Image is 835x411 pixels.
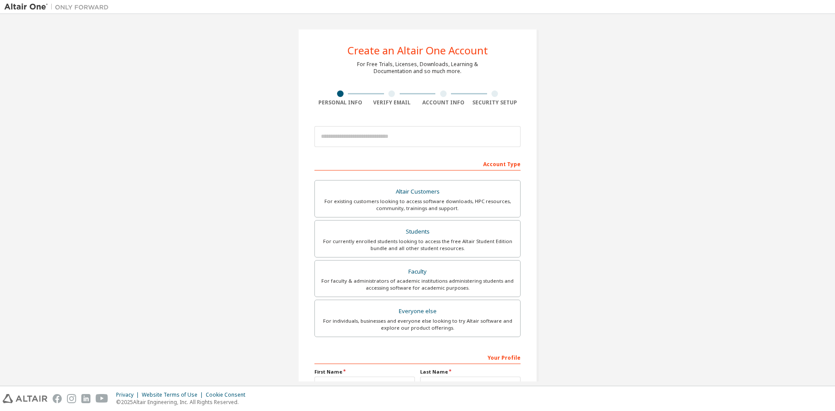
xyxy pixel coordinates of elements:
[67,394,76,403] img: instagram.svg
[366,99,418,106] div: Verify Email
[320,186,515,198] div: Altair Customers
[206,391,250,398] div: Cookie Consent
[320,305,515,317] div: Everyone else
[4,3,113,11] img: Altair One
[417,99,469,106] div: Account Info
[357,61,478,75] div: For Free Trials, Licenses, Downloads, Learning & Documentation and so much more.
[320,238,515,252] div: For currently enrolled students looking to access the free Altair Student Edition bundle and all ...
[320,198,515,212] div: For existing customers looking to access software downloads, HPC resources, community, trainings ...
[420,368,521,375] label: Last Name
[314,368,415,375] label: First Name
[314,99,366,106] div: Personal Info
[320,226,515,238] div: Students
[53,394,62,403] img: facebook.svg
[347,45,488,56] div: Create an Altair One Account
[142,391,206,398] div: Website Terms of Use
[314,157,521,170] div: Account Type
[116,391,142,398] div: Privacy
[320,277,515,291] div: For faculty & administrators of academic institutions administering students and accessing softwa...
[314,350,521,364] div: Your Profile
[320,266,515,278] div: Faculty
[81,394,90,403] img: linkedin.svg
[116,398,250,406] p: © 2025 Altair Engineering, Inc. All Rights Reserved.
[320,317,515,331] div: For individuals, businesses and everyone else looking to try Altair software and explore our prod...
[3,394,47,403] img: altair_logo.svg
[96,394,108,403] img: youtube.svg
[469,99,521,106] div: Security Setup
